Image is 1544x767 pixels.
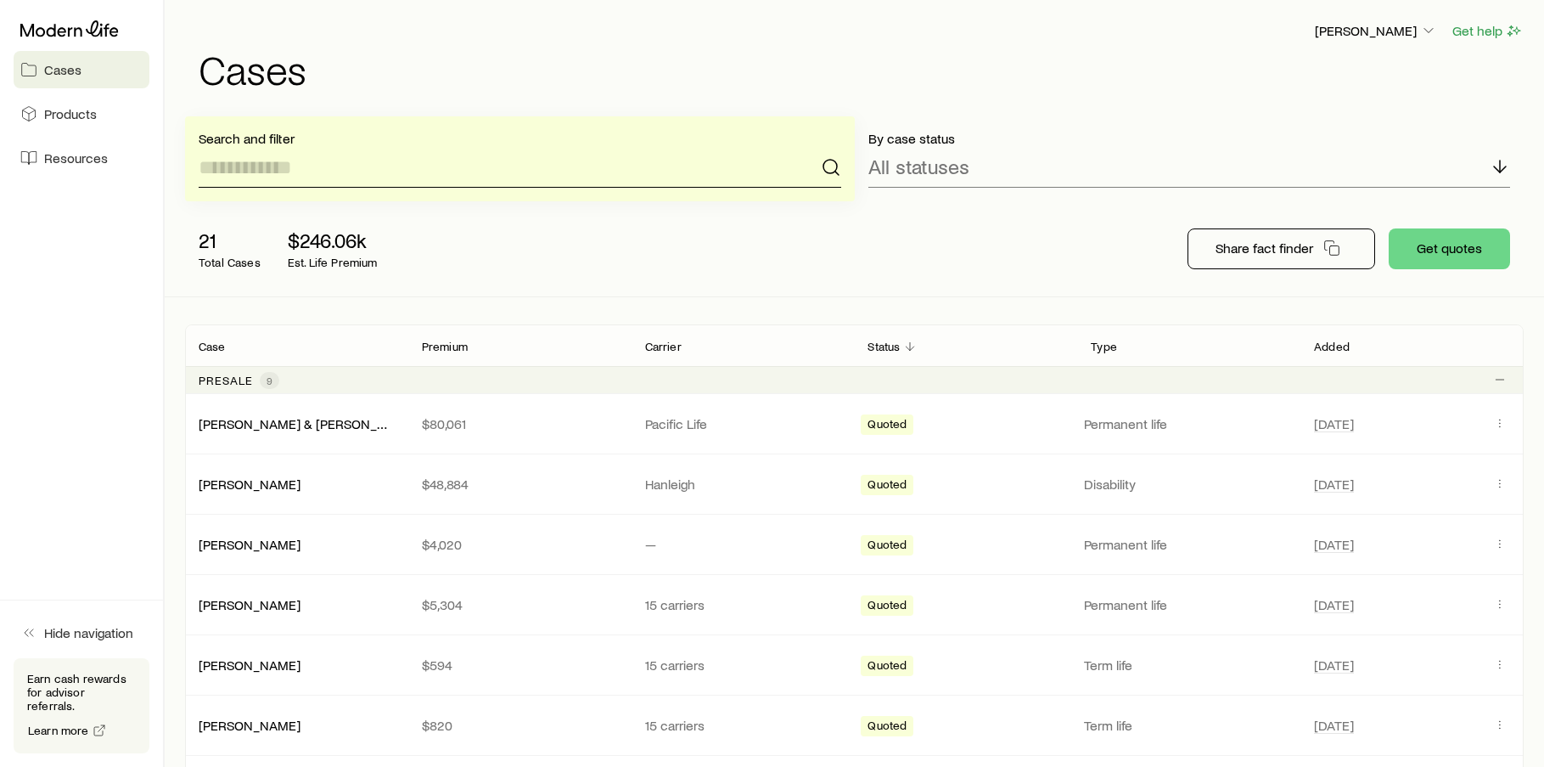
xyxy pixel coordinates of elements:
[1314,476,1354,493] span: [DATE]
[422,596,618,613] p: $5,304
[422,717,618,734] p: $820
[1084,657,1294,674] p: Term life
[199,374,253,387] p: Presale
[199,130,841,147] p: Search and filter
[199,536,300,552] a: [PERSON_NAME]
[868,155,969,178] p: All statuses
[44,105,97,122] span: Products
[288,256,378,269] p: Est. Life Premium
[199,536,300,554] div: [PERSON_NAME]
[1314,415,1354,432] span: [DATE]
[868,130,1511,147] p: By case status
[1314,21,1438,42] button: [PERSON_NAME]
[867,340,900,353] p: Status
[199,48,1524,89] h1: Cases
[27,672,136,713] p: Earn cash rewards for advisor referrals.
[199,596,300,614] div: [PERSON_NAME]
[867,477,907,495] span: Quoted
[422,536,618,553] p: $4,020
[44,149,108,166] span: Resources
[1091,340,1117,353] p: Type
[1084,476,1294,493] p: Disability
[645,536,841,553] p: —
[1389,228,1510,269] button: Get quotes
[267,374,272,387] span: 9
[14,658,149,753] div: Earn cash rewards for advisor referrals.Learn more
[44,624,133,641] span: Hide navigation
[199,657,300,673] a: [PERSON_NAME]
[1084,415,1294,432] p: Permanent life
[199,415,395,433] div: [PERSON_NAME] & [PERSON_NAME], LLP
[1084,536,1294,553] p: Permanent life
[199,657,300,674] div: [PERSON_NAME]
[44,61,81,78] span: Cases
[1451,21,1524,41] button: Get help
[645,476,841,493] p: Hanleigh
[199,476,300,492] a: [PERSON_NAME]
[288,228,378,252] p: $246.06k
[645,596,841,613] p: 15 carriers
[867,658,907,676] span: Quoted
[645,717,841,734] p: 15 carriers
[14,139,149,177] a: Resources
[1314,596,1354,613] span: [DATE]
[14,51,149,88] a: Cases
[422,476,618,493] p: $48,884
[1314,340,1350,353] p: Added
[1314,536,1354,553] span: [DATE]
[199,415,443,431] a: [PERSON_NAME] & [PERSON_NAME], LLP
[14,95,149,133] a: Products
[645,340,682,353] p: Carrier
[645,657,841,674] p: 15 carriers
[1315,22,1437,39] p: [PERSON_NAME]
[1084,596,1294,613] p: Permanent life
[199,717,300,733] a: [PERSON_NAME]
[645,415,841,432] p: Pacific Life
[199,340,226,353] p: Case
[867,719,907,736] span: Quoted
[1314,717,1354,734] span: [DATE]
[199,228,261,252] p: 21
[14,614,149,651] button: Hide navigation
[867,417,907,435] span: Quoted
[199,256,261,269] p: Total Cases
[422,657,618,674] p: $594
[1216,240,1313,257] p: Share fact finder
[1084,717,1294,734] p: Term life
[867,538,907,556] span: Quoted
[867,598,907,616] span: Quoted
[199,596,300,612] a: [PERSON_NAME]
[422,415,618,432] p: $80,061
[422,340,468,353] p: Premium
[1187,228,1375,269] button: Share fact finder
[1314,657,1354,674] span: [DATE]
[199,476,300,493] div: [PERSON_NAME]
[199,717,300,735] div: [PERSON_NAME]
[28,725,89,736] span: Learn more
